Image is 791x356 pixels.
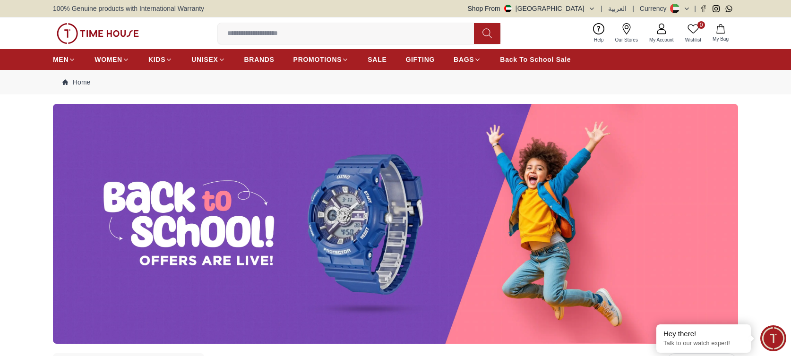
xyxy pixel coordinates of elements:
span: Our Stores [611,36,642,43]
a: SALE [368,51,387,68]
nav: Breadcrumb [53,70,738,94]
span: Help [590,36,608,43]
button: My Bag [707,22,734,44]
span: MEN [53,55,69,64]
span: My Bag [709,35,732,42]
span: GIFTING [405,55,435,64]
span: 100% Genuine products with International Warranty [53,4,204,13]
span: PROMOTIONS [293,55,342,64]
img: ... [57,23,139,44]
div: Hey there! [663,329,744,339]
img: United Arab Emirates [504,5,512,12]
a: Home [62,77,90,87]
a: PROMOTIONS [293,51,349,68]
span: My Account [645,36,678,43]
a: Back To School Sale [500,51,571,68]
a: MEN [53,51,76,68]
span: | [694,4,696,13]
span: UNISEX [191,55,218,64]
a: WOMEN [95,51,129,68]
span: KIDS [148,55,165,64]
p: Talk to our watch expert! [663,339,744,348]
a: Help [588,21,610,45]
span: WOMEN [95,55,122,64]
a: UNISEX [191,51,225,68]
a: Facebook [700,5,707,12]
img: ... [53,104,738,344]
a: Our Stores [610,21,644,45]
span: Wishlist [681,36,705,43]
a: BRANDS [244,51,275,68]
a: Instagram [713,5,720,12]
span: 0 [697,21,705,29]
a: 0Wishlist [679,21,707,45]
div: Currency [640,4,671,13]
div: Chat Widget [760,325,786,351]
button: Shop From[GEOGRAPHIC_DATA] [468,4,595,13]
a: KIDS [148,51,172,68]
span: | [601,4,603,13]
span: BAGS [454,55,474,64]
span: SALE [368,55,387,64]
a: GIFTING [405,51,435,68]
a: Whatsapp [725,5,732,12]
span: Back To School Sale [500,55,571,64]
span: | [632,4,634,13]
a: BAGS [454,51,481,68]
span: BRANDS [244,55,275,64]
button: العربية [608,4,627,13]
